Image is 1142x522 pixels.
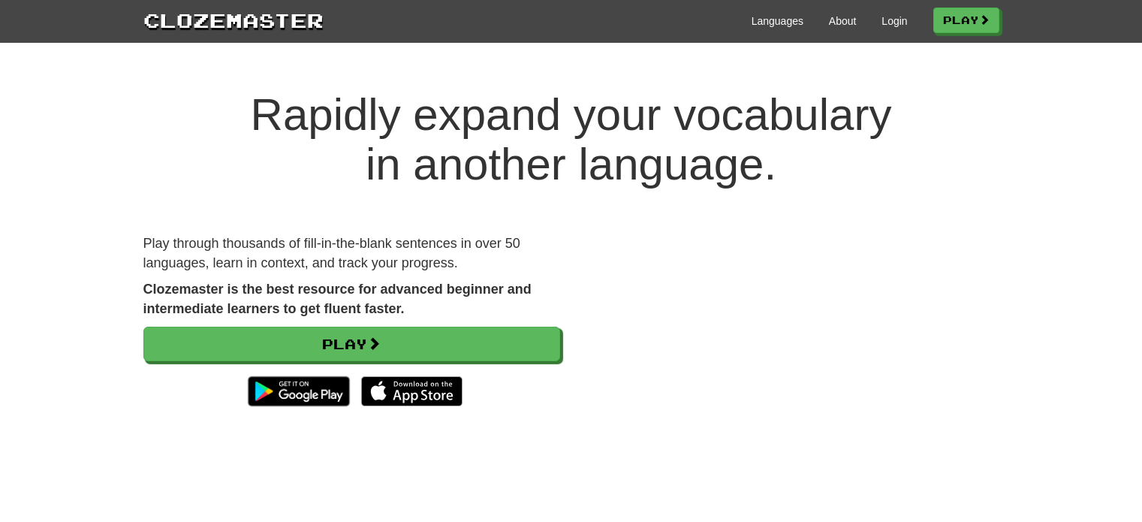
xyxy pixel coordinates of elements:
[933,8,999,33] a: Play
[143,282,532,316] strong: Clozemaster is the best resource for advanced beginner and intermediate learners to get fluent fa...
[240,369,357,414] img: Get it on Google Play
[361,376,463,406] img: Download_on_the_App_Store_Badge_US-UK_135x40-25178aeef6eb6b83b96f5f2d004eda3bffbb37122de64afbaef7...
[143,6,324,34] a: Clozemaster
[829,14,857,29] a: About
[752,14,803,29] a: Languages
[143,327,560,361] a: Play
[881,14,907,29] a: Login
[143,234,560,273] p: Play through thousands of fill-in-the-blank sentences in over 50 languages, learn in context, and...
